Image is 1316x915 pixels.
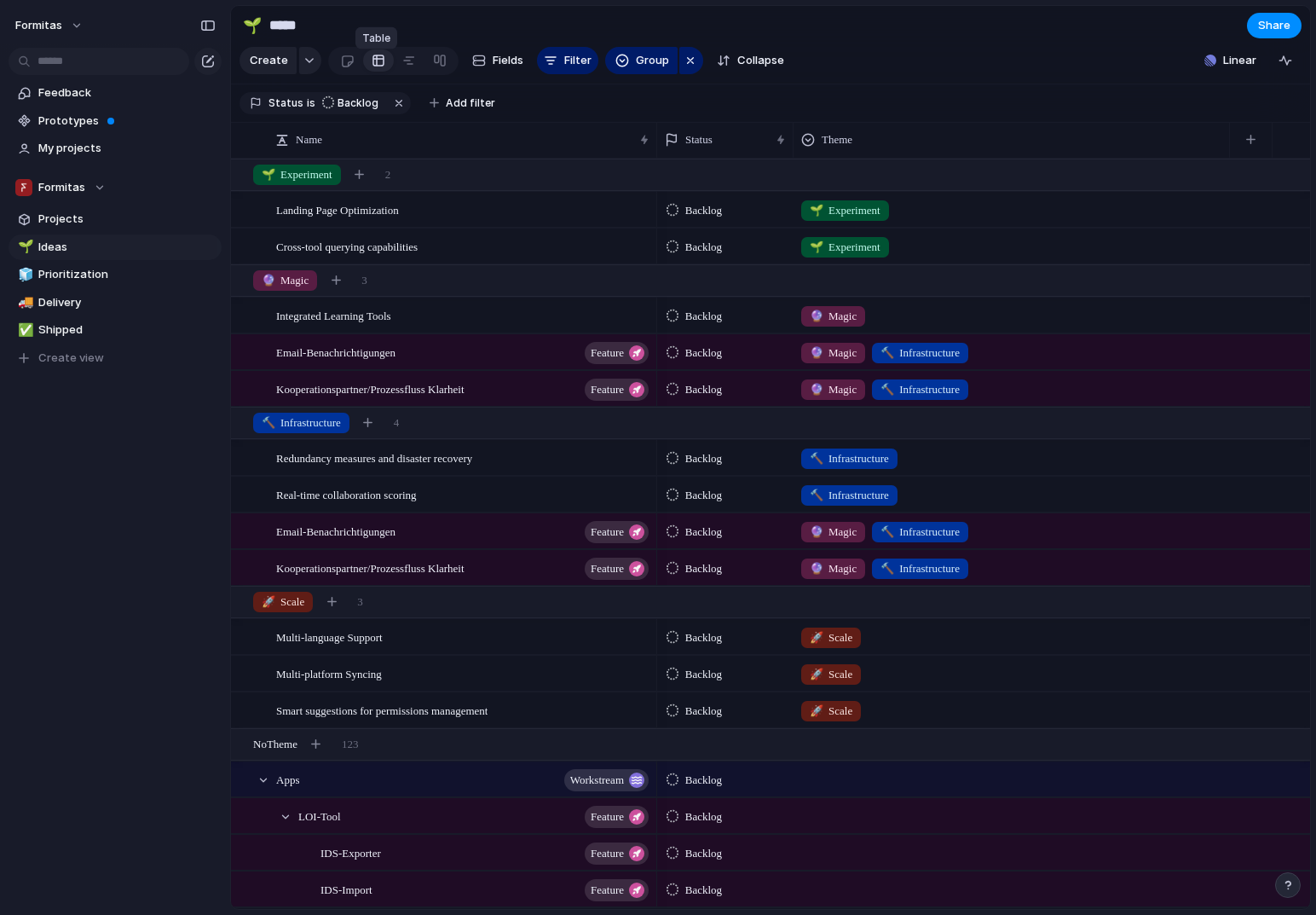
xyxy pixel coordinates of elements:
span: Scale [810,629,852,646]
span: 🔨 [880,346,894,359]
span: Collapse [737,52,784,69]
span: My projects [38,140,216,157]
span: Feature [591,878,624,902]
span: Magic [810,381,857,398]
span: Feature [591,378,624,402]
span: 🔮 [810,383,823,396]
span: Backlog [685,450,722,467]
span: Add filter [446,96,495,111]
span: Experiment [262,166,332,183]
button: Feature [585,379,649,401]
span: Backlog [685,560,722,577]
div: 🚚Delivery [9,290,222,316]
span: Infrastructure [810,487,889,504]
span: Feature [591,520,624,544]
span: 🔨 [880,525,894,538]
button: Formitas [8,12,92,39]
button: Feature [585,843,649,865]
a: 🌱Ideas [9,235,222,260]
span: Infrastructure [880,560,960,577]
span: Smart suggestions for permissions management [276,700,488,720]
span: Redundancy measures and disaster recovery [276,448,472,467]
span: workstream [570,768,624,792]
button: Linear [1198,48,1263,73]
button: Feature [585,879,649,901]
span: 3 [357,594,363,611]
div: 🌱 [243,14,262,37]
span: Backlog [685,345,722,362]
span: 🔮 [810,310,823,322]
button: Fields [465,47,530,74]
span: 🔮 [262,274,275,287]
span: Share [1258,17,1290,34]
span: Infrastructure [880,381,960,398]
span: 🔨 [810,489,823,501]
button: Create view [9,345,222,371]
span: 🚀 [810,704,823,717]
span: Delivery [38,294,216,311]
span: Kooperationspartner/Prozessfluss Klarheit [276,558,465,577]
span: Scale [810,666,852,683]
span: Projects [38,211,216,228]
span: Feature [591,805,624,829]
span: Infrastructure [880,524,960,541]
span: Feature [591,341,624,365]
span: Linear [1223,52,1256,69]
span: Feedback [38,84,216,101]
span: Backlog [685,845,722,862]
span: Magic [810,560,857,577]
span: Status [268,96,303,111]
span: Prototypes [38,113,216,130]
span: Kooperationspartner/Prozessfluss Klarheit [276,379,465,398]
a: 🧊Prioritization [9,262,222,287]
button: 🌱 [15,239,32,256]
button: 🌱 [239,12,266,39]
span: Magic [810,345,857,362]
button: 🧊 [15,266,32,283]
span: Backlog [338,96,378,111]
span: Backlog [685,666,722,683]
span: Prioritization [38,266,216,283]
span: 🔮 [810,525,823,538]
button: Filter [537,47,598,74]
div: ✅Shipped [9,317,222,343]
span: Theme [822,131,852,148]
span: Backlog [685,703,722,720]
span: 🌱 [810,204,823,217]
span: 4 [394,414,400,431]
span: Multi-language Support [276,627,383,646]
span: Create [250,52,288,69]
span: Infrastructure [810,450,889,467]
span: Feature [591,557,624,581]
span: 🔨 [262,416,275,429]
button: Feature [585,558,649,580]
a: Prototypes [9,108,222,134]
span: Magic [262,272,309,289]
span: Backlog [685,381,722,398]
span: Name [296,131,322,148]
span: Backlog [685,882,722,899]
div: 🌱 [18,237,30,257]
span: Group [636,52,669,69]
button: Formitas [9,175,222,200]
span: 🔮 [810,562,823,575]
span: Backlog [685,524,722,541]
span: Apps [276,769,299,789]
span: Scale [262,594,304,611]
span: 🚀 [810,668,823,680]
span: 🔮 [810,346,823,359]
span: Experiment [810,239,880,256]
span: LOI-Tool [298,806,341,825]
span: Formitas [38,179,85,196]
a: My projects [9,136,222,161]
span: Shipped [38,321,216,339]
span: Integrated Learning Tools [276,305,391,325]
a: Projects [9,206,222,232]
span: Landing Page Optimization [276,200,399,219]
button: 🚚 [15,294,32,311]
div: 🧊 [18,265,30,285]
span: 🚀 [262,595,275,608]
span: 123 [342,736,359,753]
span: Infrastructure [880,345,960,362]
